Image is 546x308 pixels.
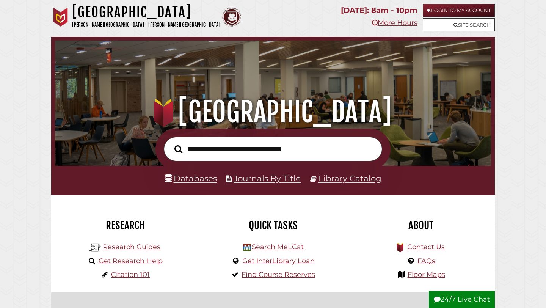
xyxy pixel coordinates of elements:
[57,219,193,232] h2: Research
[72,20,220,29] p: [PERSON_NAME][GEOGRAPHIC_DATA] | [PERSON_NAME][GEOGRAPHIC_DATA]
[417,257,435,265] a: FAQs
[372,19,417,27] a: More Hours
[171,143,186,156] button: Search
[103,243,160,251] a: Research Guides
[89,242,101,253] img: Hekman Library Logo
[174,145,182,153] i: Search
[341,4,417,17] p: [DATE]: 8am - 10pm
[234,173,301,183] a: Journals By Title
[111,270,150,279] a: Citation 101
[252,243,304,251] a: Search MeLCat
[407,243,445,251] a: Contact Us
[51,8,70,27] img: Calvin University
[99,257,163,265] a: Get Research Help
[318,173,381,183] a: Library Catalog
[205,219,341,232] h2: Quick Tasks
[423,4,495,17] a: Login to My Account
[408,270,445,279] a: Floor Maps
[222,8,241,27] img: Calvin Theological Seminary
[165,173,217,183] a: Databases
[63,95,483,129] h1: [GEOGRAPHIC_DATA]
[423,18,495,31] a: Site Search
[353,219,489,232] h2: About
[242,270,315,279] a: Find Course Reserves
[72,4,220,20] h1: [GEOGRAPHIC_DATA]
[243,244,251,251] img: Hekman Library Logo
[242,257,315,265] a: Get InterLibrary Loan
